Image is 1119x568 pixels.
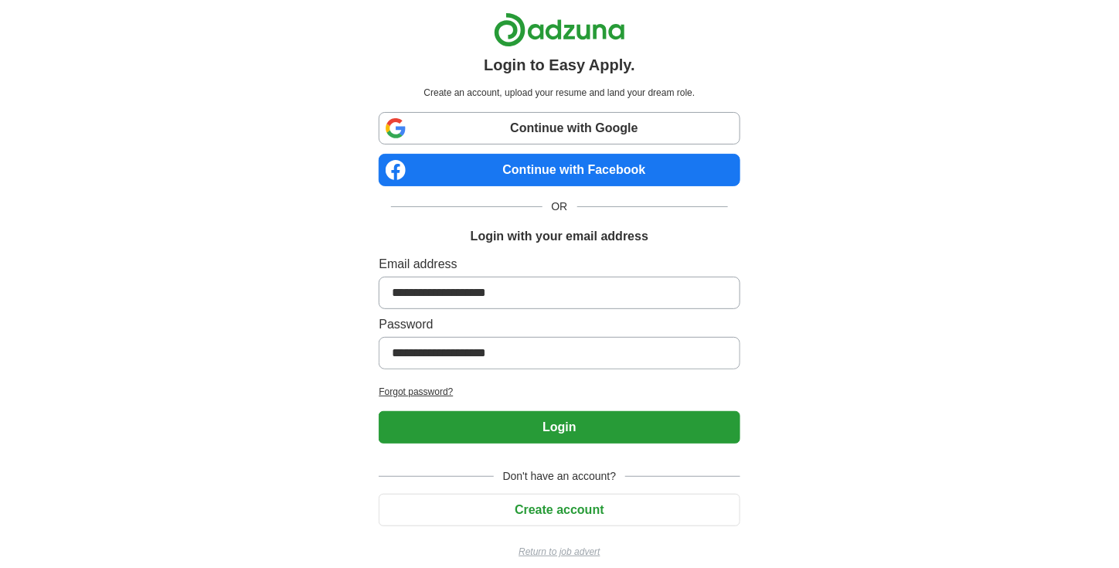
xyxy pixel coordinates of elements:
a: Return to job advert [379,545,740,559]
span: Don't have an account? [494,468,626,485]
h1: Login with your email address [471,227,648,246]
p: Create an account, upload your resume and land your dream role. [382,86,736,100]
a: Continue with Google [379,112,740,145]
label: Password [379,315,740,334]
button: Login [379,411,740,444]
button: Create account [379,494,740,526]
a: Create account [379,503,740,516]
a: Forgot password? [379,385,740,399]
label: Email address [379,255,740,274]
a: Continue with Facebook [379,154,740,186]
h1: Login to Easy Apply. [484,53,635,77]
span: OR [542,199,577,215]
img: Adzuna logo [494,12,625,47]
